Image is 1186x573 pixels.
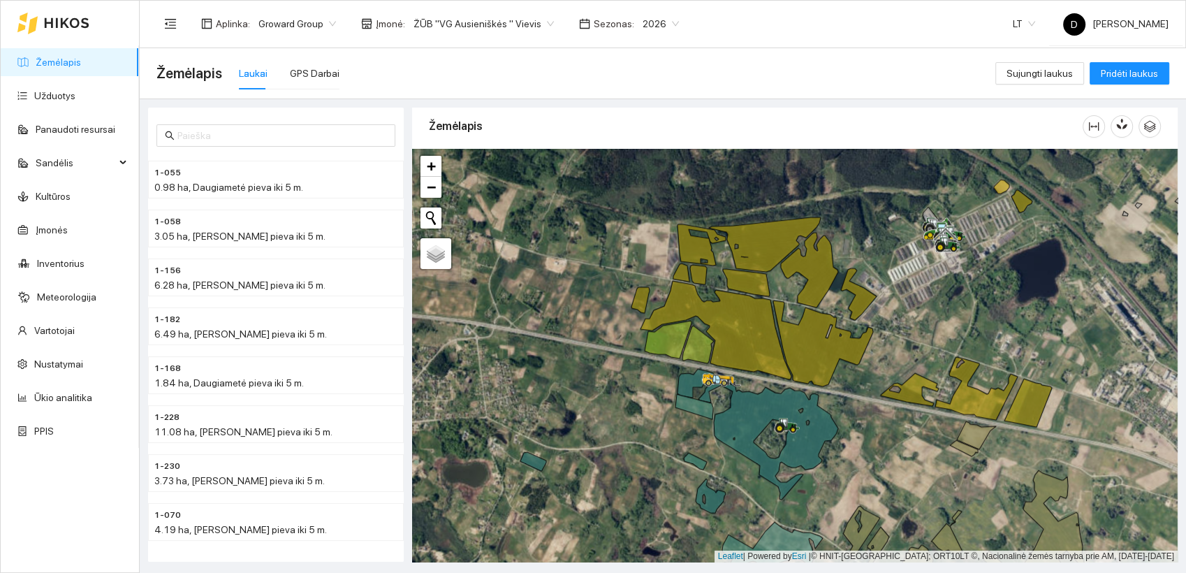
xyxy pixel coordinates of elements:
span: 11.08 ha, [PERSON_NAME] pieva iki 5 m. [154,426,332,437]
span: 3.73 ha, [PERSON_NAME] pieva iki 5 m. [154,475,325,486]
span: Žemėlapis [156,62,222,85]
input: Paieška [177,128,387,143]
a: Ūkio analitika [34,392,92,403]
a: Pridėti laukus [1090,68,1169,79]
span: 1.84 ha, Daugiametė pieva iki 5 m. [154,377,304,389]
span: ŽŪB "VG Ausieniškės " Vievis [413,13,554,34]
span: 1-168 [154,362,181,375]
button: Pridėti laukus [1090,62,1169,85]
span: 6.49 ha, [PERSON_NAME] pieva iki 5 m. [154,328,327,340]
span: 6.28 ha, [PERSON_NAME] pieva iki 5 m. [154,280,325,291]
span: 1-230 [154,460,180,473]
span: Aplinka : [216,16,250,31]
a: Layers [420,238,451,269]
div: Laukai [239,66,268,81]
span: shop [361,18,372,29]
a: Zoom out [420,177,441,198]
button: menu-fold [156,10,184,38]
span: menu-fold [164,17,177,30]
a: Žemėlapis [36,57,81,68]
span: Groward Group [258,13,336,34]
span: layout [201,18,212,29]
div: GPS Darbai [290,66,339,81]
span: 1-058 [154,215,181,229]
a: Užduotys [34,90,75,101]
span: 3.05 ha, [PERSON_NAME] pieva iki 5 m. [154,231,325,242]
span: D [1071,13,1078,36]
button: Sujungti laukus [995,62,1084,85]
span: − [427,178,436,196]
span: 2026 [643,13,679,34]
a: Kultūros [36,191,71,202]
a: PPIS [34,426,54,437]
a: Leaflet [718,551,743,561]
span: + [427,157,436,175]
a: Inventorius [37,258,85,269]
a: Zoom in [420,156,441,177]
span: 1-182 [154,313,180,326]
span: search [165,131,175,140]
span: [PERSON_NAME] [1063,18,1169,29]
span: Įmonė : [376,16,405,31]
a: Meteorologija [37,291,96,303]
a: Vartotojai [34,325,75,336]
div: Žemėlapis [429,106,1083,146]
span: | [809,551,811,561]
span: Sandėlis [36,149,115,177]
span: Pridėti laukus [1101,66,1158,81]
span: 1-228 [154,411,180,424]
a: Panaudoti resursai [36,124,115,135]
span: 1-156 [154,264,181,277]
span: Sezonas : [594,16,634,31]
span: Sujungti laukus [1006,66,1073,81]
button: column-width [1083,115,1105,138]
span: 1-070 [154,509,181,522]
a: Įmonės [36,224,68,235]
button: Initiate a new search [420,208,441,229]
span: 1-055 [154,166,181,180]
div: | Powered by © HNIT-[GEOGRAPHIC_DATA]; ORT10LT ©, Nacionalinė žemės tarnyba prie AM, [DATE]-[DATE] [715,551,1178,563]
span: LT [1013,13,1035,34]
span: column-width [1083,121,1104,132]
span: calendar [579,18,590,29]
span: 0.98 ha, Daugiametė pieva iki 5 m. [154,182,303,193]
a: Sujungti laukus [995,68,1084,79]
a: Nustatymai [34,358,83,370]
a: Esri [792,551,807,561]
span: 4.19 ha, [PERSON_NAME] pieva iki 5 m. [154,524,327,535]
